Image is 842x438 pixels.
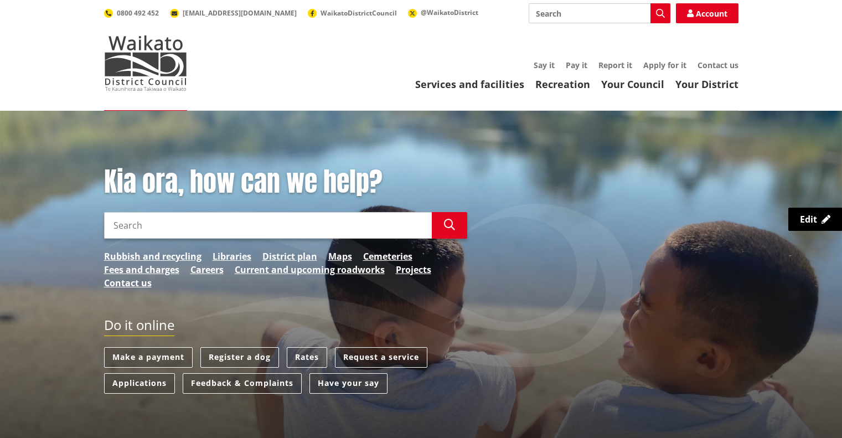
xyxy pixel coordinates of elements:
[335,347,427,368] a: Request a service
[566,60,587,70] a: Pay it
[183,373,302,394] a: Feedback & Complaints
[104,276,152,290] a: Contact us
[104,263,179,276] a: Fees and charges
[598,60,632,70] a: Report it
[601,78,664,91] a: Your Council
[408,8,478,17] a: @WaikatoDistrict
[190,263,224,276] a: Careers
[104,317,174,337] h2: Do it online
[104,250,202,263] a: Rubbish and recycling
[287,347,327,368] a: Rates
[308,8,397,18] a: WaikatoDistrictCouncil
[235,263,385,276] a: Current and upcoming roadworks
[170,8,297,18] a: [EMAIL_ADDRESS][DOMAIN_NAME]
[200,347,279,368] a: Register a dog
[321,8,397,18] span: WaikatoDistrictCouncil
[535,78,590,91] a: Recreation
[104,373,175,394] a: Applications
[104,35,187,91] img: Waikato District Council - Te Kaunihera aa Takiwaa o Waikato
[104,212,432,239] input: Search input
[328,250,352,263] a: Maps
[396,263,431,276] a: Projects
[675,78,738,91] a: Your District
[262,250,317,263] a: District plan
[117,8,159,18] span: 0800 492 452
[421,8,478,17] span: @WaikatoDistrict
[529,3,670,23] input: Search input
[676,3,738,23] a: Account
[104,166,467,198] h1: Kia ora, how can we help?
[643,60,686,70] a: Apply for it
[363,250,412,263] a: Cemeteries
[104,8,159,18] a: 0800 492 452
[309,373,388,394] a: Have your say
[104,347,193,368] a: Make a payment
[788,208,842,231] a: Edit
[415,78,524,91] a: Services and facilities
[800,213,817,225] span: Edit
[213,250,251,263] a: Libraries
[183,8,297,18] span: [EMAIL_ADDRESS][DOMAIN_NAME]
[698,60,738,70] a: Contact us
[534,60,555,70] a: Say it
